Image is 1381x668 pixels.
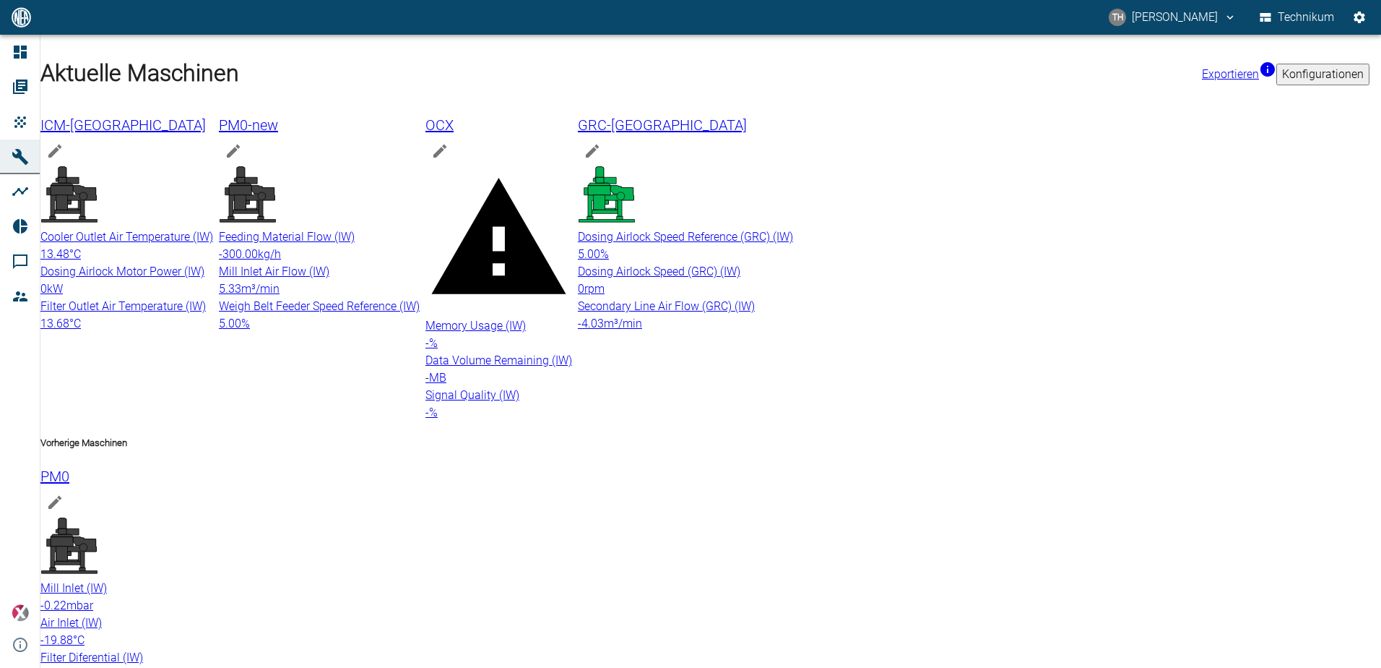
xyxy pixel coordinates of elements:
[69,247,81,261] span: °C
[1109,9,1126,26] div: TH
[1257,4,1338,30] button: Technikum
[425,319,526,333] span: Memory Usage (IW)
[219,116,278,134] span: PM0-new
[425,336,429,350] span: -
[578,230,793,244] span: Dosing Airlock Speed Reference (GRC) (IW)
[425,116,454,134] span: OCX
[219,317,241,330] span: 5.00
[40,56,1381,90] h1: Aktuelle Maschinen
[12,604,29,622] img: Xplore Logo
[40,488,69,517] button: edit machine
[40,436,1381,450] h5: Vorherige Maschinen
[241,282,280,296] span: m³/min
[219,282,241,296] span: 5.33
[1107,4,1239,30] button: thomas.hosten@neuman-esser.de
[40,137,69,166] button: edit machine
[578,247,600,261] span: 5.00
[578,137,607,166] button: edit machine
[40,116,206,134] span: ICM-[GEOGRAPHIC_DATA]
[429,336,438,350] span: %
[578,265,740,278] span: Dosing Airlock Speed (GRC) (IW)
[241,317,250,330] span: %
[40,599,66,612] span: -0.22
[429,406,438,419] span: %
[425,114,572,421] a: OCXedit machineMemory Usage (IW)-%Data Volume Remaining (IW)-MBSignal Quality (IW)-%
[40,468,69,485] span: PM0
[429,371,446,385] span: MB
[219,137,248,166] button: edit machine
[600,247,609,261] span: %
[584,282,605,296] span: rpm
[10,7,33,27] img: logo
[578,299,755,313] span: Secondary Line Air Flow (GRC) (IW)
[1276,64,1369,85] button: Konfigurationen
[604,317,642,330] span: m³/min
[40,633,73,647] span: -19.88
[425,354,572,367] span: Data Volume Remaining (IW)
[578,116,747,134] span: GRC-[GEOGRAPHIC_DATA]
[40,616,102,630] span: Air Inlet (IW)
[425,406,429,419] span: -
[40,265,204,278] span: Dosing Airlock Motor Power (IW)
[40,282,47,296] span: 0
[578,317,604,330] span: -4.03
[40,299,206,313] span: Filter Outlet Air Temperature (IW)
[219,265,329,278] span: Mill Inlet Air Flow (IW)
[40,114,213,333] a: ICM-[GEOGRAPHIC_DATA]edit machineCooler Outlet Air Temperature (IW)13.48°CDosing Airlock Motor Po...
[40,651,143,664] span: Filter Diferential (IW)
[258,247,281,261] span: kg/h
[219,230,355,244] span: Feeding Material Flow (IW)
[66,599,93,612] span: mbar
[1259,61,1276,78] svg: Jetzt mit HF Export
[219,247,258,261] span: -300.00
[578,114,793,333] a: GRC-[GEOGRAPHIC_DATA]edit machineDosing Airlock Speed Reference (GRC) (IW)5.00%Dosing Airlock Spe...
[578,282,584,296] span: 0
[1202,67,1276,81] a: Exportieren
[425,388,519,402] span: Signal Quality (IW)
[40,317,69,330] span: 13.68
[69,317,81,330] span: °C
[425,137,454,166] button: edit machine
[40,247,69,261] span: 13.48
[219,299,420,313] span: Weigh Belt Feeder Speed Reference (IW)
[40,230,213,244] span: Cooler Outlet Air Temperature (IW)
[1346,4,1372,30] button: Einstellungen
[219,114,420,333] a: PM0-newedit machineFeeding Material Flow (IW)-300.00kg/hMill Inlet Air Flow (IW)5.33m³/minWeigh B...
[47,282,63,296] span: kW
[40,581,107,595] span: Mill Inlet (IW)
[425,371,429,385] span: -
[73,633,85,647] span: °C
